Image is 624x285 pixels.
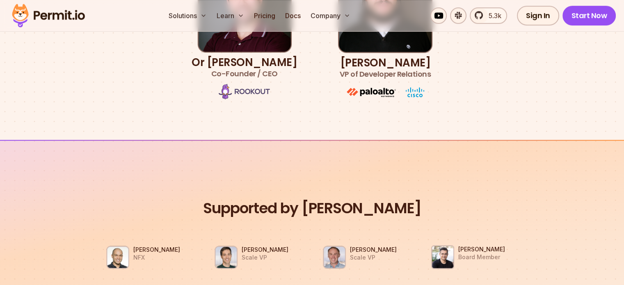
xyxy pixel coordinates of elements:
h3: [PERSON_NAME] [340,57,431,80]
button: Solutions [165,7,210,24]
span: Co-Founder / CEO [192,68,297,80]
a: Start Now [562,6,616,25]
img: Ariel Tseitlin Scale VP [323,246,346,269]
img: paloalto [347,88,396,97]
a: Pricing [251,7,279,24]
h3: [PERSON_NAME] [242,246,288,254]
h3: Or [PERSON_NAME] [192,57,297,80]
img: Gigi Levy Weiss NFX [106,246,129,269]
button: Learn [213,7,247,24]
h3: [PERSON_NAME] [133,246,180,254]
p: Scale VP [242,254,288,261]
img: Asaf Cohen Board Member [431,245,454,269]
h3: [PERSON_NAME] [458,245,505,253]
img: cisco [406,87,424,97]
p: Scale VP [350,254,397,261]
h2: Supported by [PERSON_NAME] [94,199,530,218]
a: 5.3k [470,7,507,24]
img: Rookout [219,84,270,99]
a: Sign In [517,6,559,25]
span: VP of Developer Relations [340,68,431,80]
p: Board Member [458,253,505,261]
h3: [PERSON_NAME] [350,246,397,254]
button: Company [307,7,354,24]
a: Docs [282,7,304,24]
span: 5.3k [484,11,501,21]
img: Permit logo [8,2,89,30]
p: NFX [133,254,180,261]
img: Eric Anderson Scale VP [215,246,238,269]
